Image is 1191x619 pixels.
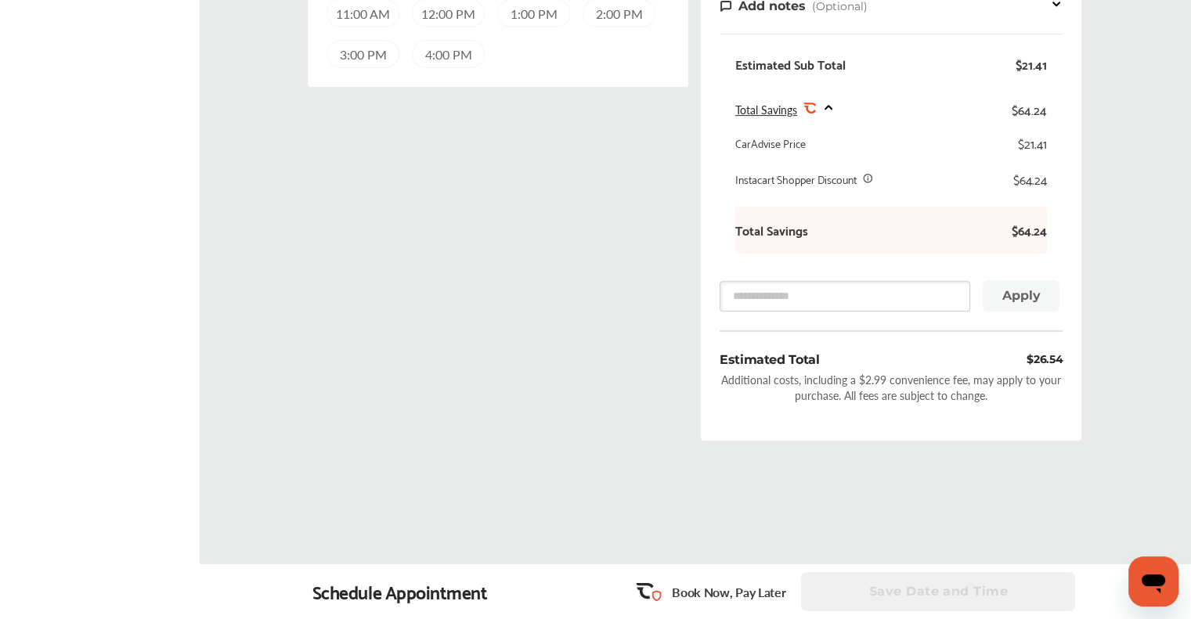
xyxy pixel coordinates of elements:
[1027,351,1063,369] div: $26.54
[720,372,1063,403] div: Additional costs, including a $2.99 convenience fee, may apply to your purchase. All fees are sub...
[1128,556,1178,606] iframe: Button to launch messaging window
[1013,171,1047,187] div: $64.24
[735,102,797,117] span: Total Savings
[1018,135,1047,151] div: $21.41
[735,222,808,238] b: Total Savings
[735,56,846,72] div: Estimated Sub Total
[312,581,488,603] div: Schedule Appointment
[327,40,399,68] div: 3:00 PM
[1012,99,1047,120] div: $64.24
[735,135,806,151] div: CarAdvise Price
[720,351,819,369] div: Estimated Total
[412,40,485,68] div: 4:00 PM
[1016,56,1047,72] div: $21.41
[735,171,857,187] div: Instacart Shopper Discount
[1000,222,1047,238] b: $64.24
[983,280,1059,311] button: Apply
[672,583,785,601] p: Book Now, Pay Later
